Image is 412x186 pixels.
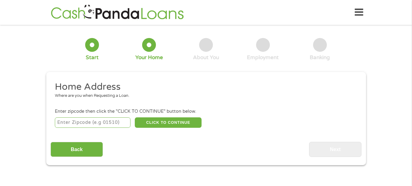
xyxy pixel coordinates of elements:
input: Back [51,142,103,157]
div: About You [193,54,219,61]
input: Enter Zipcode (e.g 01510) [55,117,130,128]
h2: Home Address [55,81,353,93]
div: Enter zipcode then click the "CLICK TO CONTINUE" button below. [55,108,357,115]
button: CLICK TO CONTINUE [135,117,202,128]
img: GetLoanNow Logo [49,4,186,21]
input: Next [309,142,361,157]
div: Your Home [135,54,163,61]
div: Where are you when Requesting a Loan. [55,93,353,99]
div: Employment [247,54,279,61]
div: Banking [310,54,330,61]
div: Start [86,54,99,61]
